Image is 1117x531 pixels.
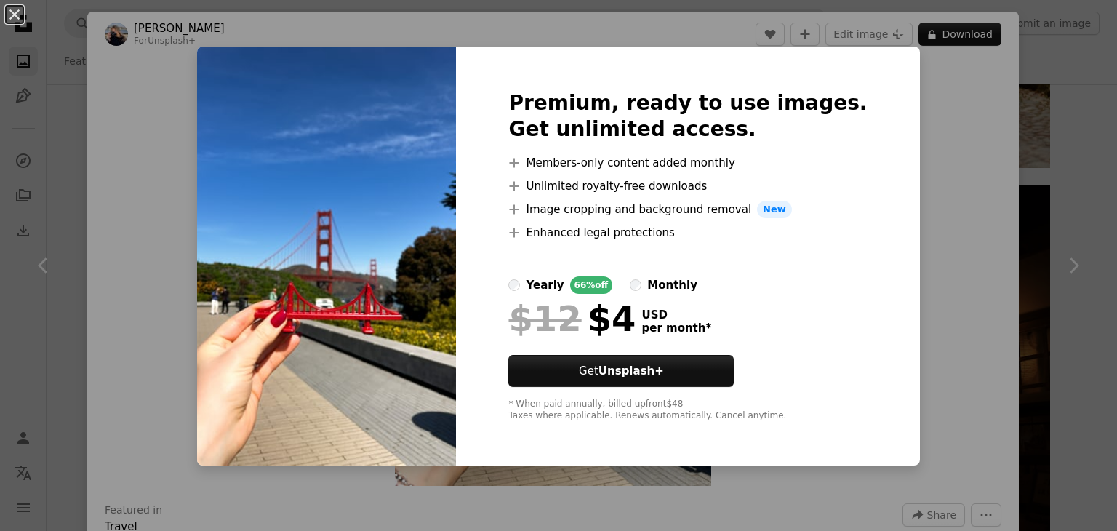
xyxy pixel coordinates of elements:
[508,154,867,172] li: Members-only content added monthly
[641,322,711,335] span: per month *
[641,308,711,322] span: USD
[508,177,867,195] li: Unlimited royalty-free downloads
[647,276,697,294] div: monthly
[598,364,664,378] strong: Unsplash+
[508,399,867,422] div: * When paid annually, billed upfront $48 Taxes where applicable. Renews automatically. Cancel any...
[526,276,564,294] div: yearly
[570,276,613,294] div: 66% off
[508,300,581,338] span: $12
[630,279,641,291] input: monthly
[757,201,792,218] span: New
[508,224,867,241] li: Enhanced legal protections
[508,355,734,387] button: GetUnsplash+
[508,300,636,338] div: $4
[197,47,456,466] img: premium_photo-1752774251393-c5324e43aace
[508,201,867,218] li: Image cropping and background removal
[508,90,867,143] h2: Premium, ready to use images. Get unlimited access.
[508,279,520,291] input: yearly66%off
